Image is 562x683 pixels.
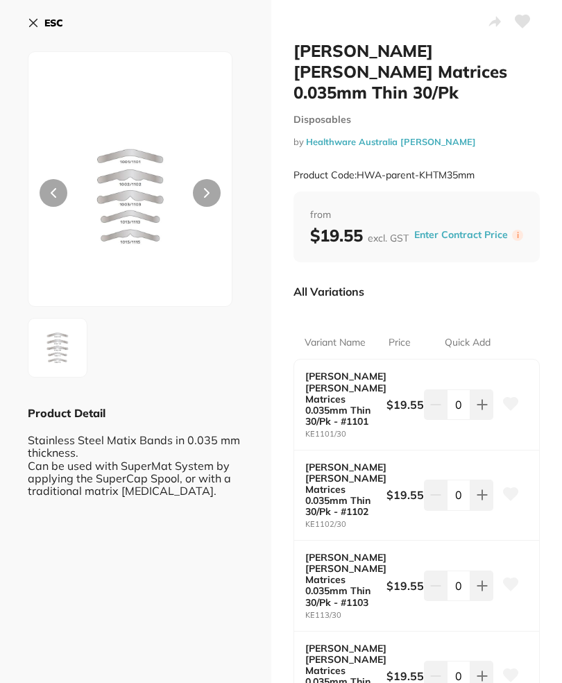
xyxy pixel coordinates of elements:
[33,323,83,373] img: MS5qcGc
[293,40,540,103] h2: [PERSON_NAME] [PERSON_NAME] Matrices 0.035mm Thin 30/Pk
[445,336,491,350] p: Quick Add
[44,17,63,29] b: ESC
[386,487,420,503] b: $19.55
[305,520,386,529] small: KE1102/30
[293,114,540,126] small: Disposables
[310,225,409,246] b: $19.55
[386,397,420,412] b: $19.55
[28,406,105,420] b: Product Detail
[293,137,540,147] small: by
[293,169,475,181] small: Product Code: HWA-parent-KHTM35mm
[293,285,364,298] p: All Variations
[305,430,386,439] small: KE1101/30
[305,371,378,426] b: [PERSON_NAME] [PERSON_NAME] Matrices 0.035mm Thin 30/Pk - #1101
[305,611,386,620] small: KE113/30
[306,136,476,147] a: Healthware Australia [PERSON_NAME]
[389,336,411,350] p: Price
[305,336,366,350] p: Variant Name
[28,11,63,35] button: ESC
[512,230,523,241] label: i
[305,462,378,517] b: [PERSON_NAME] [PERSON_NAME] Matrices 0.035mm Thin 30/Pk - #1102
[410,228,512,242] button: Enter Contract Price
[28,421,244,497] div: Stainless Steel Matix Bands in 0.035 mm thickness. Can be used with SuperMat System by applying t...
[386,578,420,593] b: $19.55
[305,552,378,607] b: [PERSON_NAME] [PERSON_NAME] Matrices 0.035mm Thin 30/Pk - #1103
[69,87,191,306] img: MS5qcGc
[310,208,523,222] span: from
[368,232,409,244] span: excl. GST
